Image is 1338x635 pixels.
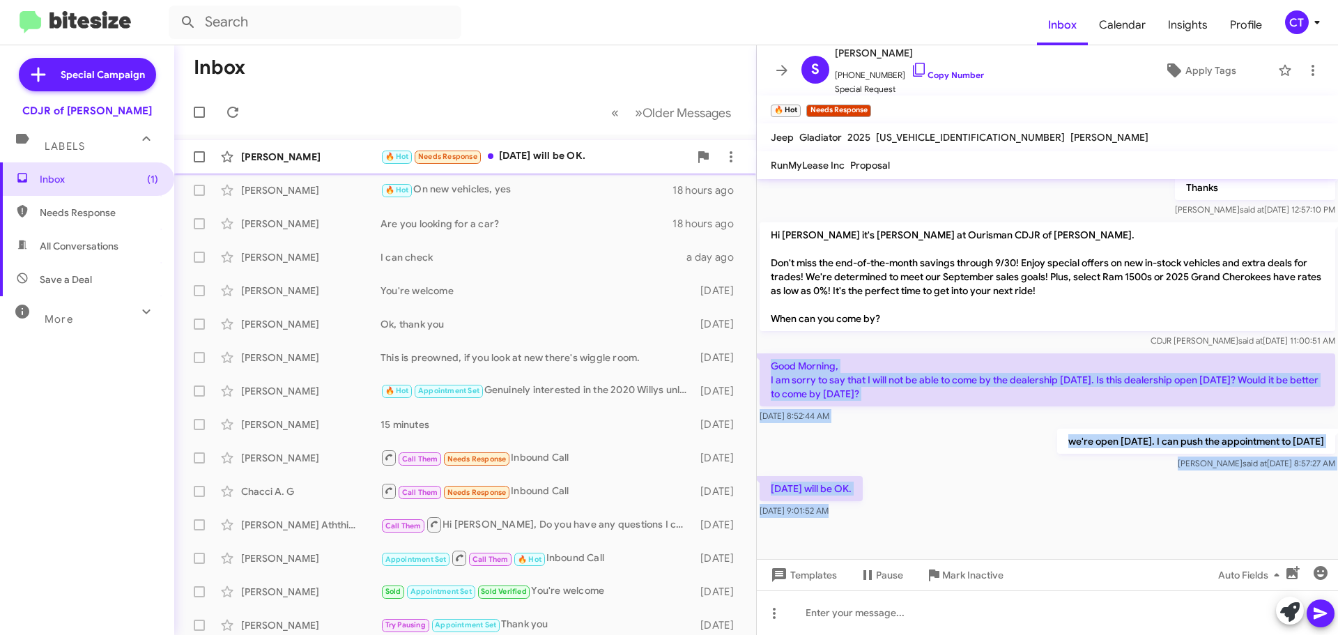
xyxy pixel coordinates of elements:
[1037,5,1088,45] a: Inbox
[1185,58,1236,83] span: Apply Tags
[241,284,380,298] div: [PERSON_NAME]
[768,563,837,588] span: Templates
[447,488,507,497] span: Needs Response
[835,82,984,96] span: Special Request
[380,383,693,399] div: Genuinely interested in the 2020 Willys unlimited I sent over
[380,617,693,633] div: Thank you
[241,183,380,197] div: [PERSON_NAME]
[847,131,870,144] span: 2025
[402,454,438,464] span: Call Them
[1128,58,1271,83] button: Apply Tags
[241,384,380,398] div: [PERSON_NAME]
[603,98,627,127] button: Previous
[686,250,745,264] div: a day ago
[241,351,380,365] div: [PERSON_NAME]
[771,159,845,171] span: RunMyLease Inc
[760,222,1335,331] p: Hi [PERSON_NAME] it's [PERSON_NAME] at Ourisman CDJR of [PERSON_NAME]. Don't miss the end-of-the-...
[693,317,745,331] div: [DATE]
[380,148,689,165] div: [DATE] will be OK.
[385,555,447,564] span: Appointment Set
[1207,563,1296,588] button: Auto Fields
[1151,335,1335,346] span: CDJR [PERSON_NAME] [DATE] 11:00:51 AM
[241,451,380,465] div: [PERSON_NAME]
[385,152,409,161] span: 🔥 Hot
[835,61,984,82] span: [PHONE_NUMBER]
[241,317,380,331] div: [PERSON_NAME]
[942,563,1003,588] span: Mark Inactive
[835,45,984,61] span: [PERSON_NAME]
[380,351,693,365] div: This is preowned, if you look at new there's wiggle room.
[693,484,745,498] div: [DATE]
[241,518,380,532] div: [PERSON_NAME] Aththidiyaliyanage
[611,104,619,121] span: «
[40,239,118,253] span: All Conversations
[635,104,643,121] span: »
[380,449,693,466] div: Inbound Call
[1243,458,1267,468] span: said at
[418,152,477,161] span: Needs Response
[771,105,801,117] small: 🔥 Hot
[1088,5,1157,45] a: Calendar
[241,150,380,164] div: [PERSON_NAME]
[241,250,380,264] div: [PERSON_NAME]
[22,104,152,118] div: CDJR of [PERSON_NAME]
[194,56,245,79] h1: Inbox
[418,386,479,395] span: Appointment Set
[760,476,863,501] p: [DATE] will be OK.
[757,563,848,588] button: Templates
[19,58,156,91] a: Special Campaign
[481,587,527,596] span: Sold Verified
[435,620,496,629] span: Appointment Set
[241,551,380,565] div: [PERSON_NAME]
[760,505,829,516] span: [DATE] 9:01:52 AM
[672,217,745,231] div: 18 hours ago
[40,172,158,186] span: Inbox
[1157,5,1219,45] span: Insights
[147,172,158,186] span: (1)
[911,70,984,80] a: Copy Number
[241,217,380,231] div: [PERSON_NAME]
[380,250,686,264] div: I can check
[385,521,422,530] span: Call Them
[1175,175,1335,200] p: Thanks
[693,518,745,532] div: [DATE]
[380,516,693,533] div: Hi [PERSON_NAME], Do you have any questions I can answer?
[241,418,380,431] div: [PERSON_NAME]
[1057,429,1335,454] p: we're open [DATE]. I can push the appointment to [DATE]
[760,411,829,421] span: [DATE] 8:52:44 AM
[1219,5,1273,45] a: Profile
[380,549,693,567] div: Inbound Call
[1070,131,1148,144] span: [PERSON_NAME]
[1175,204,1335,215] span: [PERSON_NAME] [DATE] 12:57:10 PM
[380,317,693,331] div: Ok, thank you
[385,185,409,194] span: 🔥 Hot
[402,488,438,497] span: Call Them
[61,68,145,82] span: Special Campaign
[385,587,401,596] span: Sold
[1218,563,1285,588] span: Auto Fields
[693,284,745,298] div: [DATE]
[771,131,794,144] span: Jeep
[811,59,820,81] span: S
[693,351,745,365] div: [DATE]
[380,583,693,599] div: You're welcome
[40,206,158,220] span: Needs Response
[380,482,693,500] div: Inbound Call
[45,313,73,326] span: More
[447,454,507,464] span: Needs Response
[693,585,745,599] div: [DATE]
[518,555,541,564] span: 🔥 Hot
[693,451,745,465] div: [DATE]
[626,98,739,127] button: Next
[385,620,426,629] span: Try Pausing
[806,105,870,117] small: Needs Response
[241,484,380,498] div: Chacci A. G
[472,555,509,564] span: Call Them
[693,418,745,431] div: [DATE]
[1285,10,1309,34] div: CT
[45,140,85,153] span: Labels
[169,6,461,39] input: Search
